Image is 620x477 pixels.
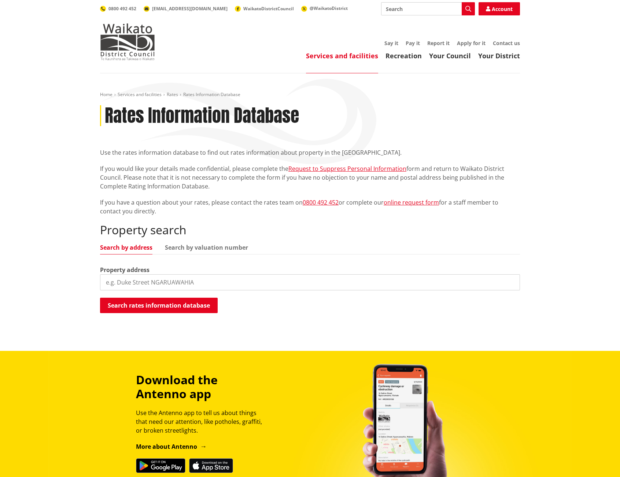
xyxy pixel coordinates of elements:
[384,198,439,206] a: online request form
[478,51,520,60] a: Your District
[288,165,406,173] a: Request to Suppress Personal Information
[108,5,136,12] span: 0800 492 452
[100,298,218,313] button: Search rates information database
[136,458,185,473] img: Get it on Google Play
[100,148,520,157] p: Use the rates information database to find out rates information about property in the [GEOGRAPHI...
[384,40,398,47] a: Say it
[100,5,136,12] a: 0800 492 452
[310,5,348,11] span: @WaikatoDistrict
[493,40,520,47] a: Contact us
[165,245,248,250] a: Search by valuation number
[189,458,233,473] img: Download on the App Store
[381,2,475,15] input: Search input
[457,40,486,47] a: Apply for it
[183,91,240,98] span: Rates Information Database
[586,446,613,473] iframe: Messenger Launcher
[100,223,520,237] h2: Property search
[100,164,520,191] p: If you would like your details made confidential, please complete the form and return to Waikato ...
[100,23,155,60] img: Waikato District Council - Te Kaunihera aa Takiwaa o Waikato
[167,91,178,98] a: Rates
[100,91,112,98] a: Home
[100,265,150,274] label: Property address
[406,40,420,47] a: Pay it
[105,105,299,126] h1: Rates Information Database
[100,198,520,216] p: If you have a question about your rates, please contact the rates team on or complete our for a s...
[144,5,228,12] a: [EMAIL_ADDRESS][DOMAIN_NAME]
[100,274,520,290] input: e.g. Duke Street NGARUAWAHIA
[479,2,520,15] a: Account
[427,40,450,47] a: Report it
[100,245,152,250] a: Search by address
[136,443,207,451] a: More about Antenno
[301,5,348,11] a: @WaikatoDistrict
[118,91,162,98] a: Services and facilities
[136,373,269,401] h3: Download the Antenno app
[303,198,339,206] a: 0800 492 452
[235,5,294,12] a: WaikatoDistrictCouncil
[243,5,294,12] span: WaikatoDistrictCouncil
[385,51,422,60] a: Recreation
[136,408,269,435] p: Use the Antenno app to tell us about things that need our attention, like potholes, graffiti, or ...
[429,51,471,60] a: Your Council
[152,5,228,12] span: [EMAIL_ADDRESS][DOMAIN_NAME]
[100,92,520,98] nav: breadcrumb
[306,51,378,60] a: Services and facilities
